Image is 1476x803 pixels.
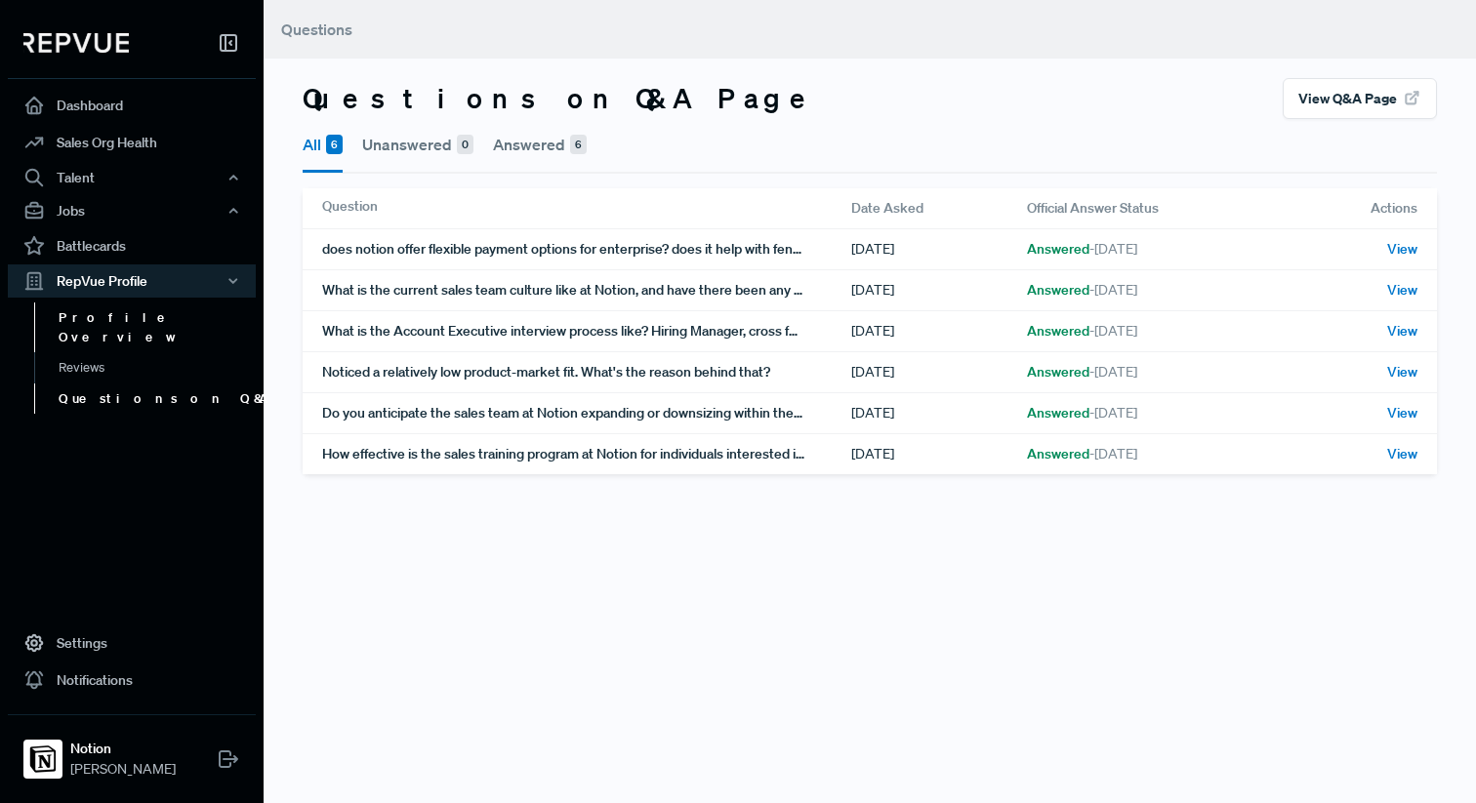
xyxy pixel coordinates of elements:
[8,714,256,787] a: NotionNotion[PERSON_NAME]
[281,20,352,39] span: Questions
[27,743,59,775] img: Notion
[1089,363,1137,381] span: - [DATE]
[8,124,256,161] a: Sales Org Health
[851,270,1027,310] div: [DATE]
[457,135,473,154] span: 0
[1027,280,1137,301] span: Answered
[8,264,256,298] button: RepVue Profile
[1027,239,1137,260] span: Answered
[322,188,851,228] div: Question
[1387,280,1417,301] span: View
[1089,281,1137,299] span: - [DATE]
[851,393,1027,433] div: [DATE]
[8,87,256,124] a: Dashboard
[322,352,851,392] div: Noticed a relatively low product-market fit. What's the reason behind that?
[1283,87,1437,106] a: View Q&A Page
[34,383,282,415] a: Questions on Q&A
[1027,444,1137,464] span: Answered
[34,352,282,383] a: Reviews
[1089,240,1137,258] span: - [DATE]
[1387,321,1417,341] span: View
[70,739,176,759] strong: Notion
[8,227,256,264] a: Battlecards
[1027,403,1137,423] span: Answered
[1027,188,1261,228] div: Official Answer Status
[8,662,256,699] a: Notifications
[851,229,1027,269] div: [DATE]
[1387,403,1417,423] span: View
[322,270,851,310] div: What is the current sales team culture like at Notion, and have there been any recent changes or ...
[1387,239,1417,260] span: View
[362,119,473,170] button: Unanswered
[1089,404,1137,422] span: - [DATE]
[70,759,176,780] span: [PERSON_NAME]
[326,135,343,154] span: 6
[1261,188,1417,228] div: Actions
[1089,445,1137,462] span: - [DATE]
[1027,362,1137,382] span: Answered
[851,352,1027,392] div: [DATE]
[1283,78,1437,119] button: View Q&A Page
[493,119,587,170] button: Answered
[322,434,851,474] div: How effective is the sales training program at Notion for individuals interested in pursuing a ca...
[1387,444,1417,464] span: View
[1387,362,1417,382] span: View
[1027,321,1137,341] span: Answered
[1089,322,1137,340] span: - [DATE]
[303,119,343,173] button: All
[851,311,1027,351] div: [DATE]
[570,135,587,154] span: 6
[8,624,256,662] a: Settings
[851,188,1027,228] div: Date Asked
[303,82,818,115] h3: Questions on Q&A Page
[8,161,256,194] button: Talent
[322,229,851,269] div: does notion offer flexible payment options for enterprise? does it help with fending off competit...
[34,302,282,352] a: Profile Overview
[8,194,256,227] button: Jobs
[23,33,129,53] img: RepVue
[322,393,851,433] div: Do you anticipate the sales team at Notion expanding or downsizing within the upcoming year?
[851,434,1027,474] div: [DATE]
[322,311,851,351] div: What is the Account Executive interview process like? Hiring Manager, cross functional, mock call...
